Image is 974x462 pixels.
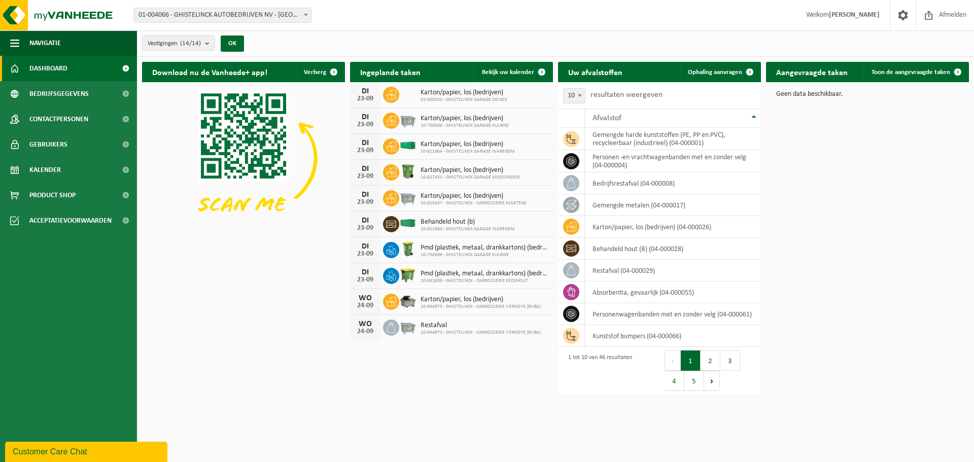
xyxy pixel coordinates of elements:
[355,165,375,173] div: DI
[421,226,515,232] span: 10-811964 - GHISTELINCK GARAGE WAREGEM
[29,183,76,208] span: Product Shop
[421,278,548,284] span: 10-941639 - GHISTELINCK - CARROSSERIE EECKHOUT
[421,166,519,174] span: Karton/papier, los (bedrijven)
[863,62,968,82] a: Toon de aangevraagde taken
[134,8,311,23] span: 01-004066 - GHISTELINCK AUTOBEDRIJVEN NV - WAREGEM
[399,163,416,180] img: WB-0370-HPE-GN-50
[355,225,375,232] div: 23-09
[688,69,742,76] span: Ophaling aanvragen
[585,128,761,150] td: gemengde harde kunststoffen (PE, PP en PVC), recycleerbaar (industrieel) (04-000001)
[776,91,959,98] p: Geen data beschikbaar.
[590,91,663,99] label: resultaten weergeven
[180,40,201,47] count: (14/14)
[29,56,67,81] span: Dashboard
[585,260,761,281] td: restafval (04-000029)
[304,69,326,76] span: Verberg
[585,303,761,325] td: personenwagenbanden met en zonder velg (04-000061)
[558,62,633,82] h2: Uw afvalstoffen
[585,238,761,260] td: behandeld hout (B) (04-000028)
[829,11,880,19] strong: [PERSON_NAME]
[29,30,61,56] span: Navigatie
[482,69,534,76] span: Bekijk uw kalender
[399,219,416,228] img: HK-XC-40-GN-00
[421,218,515,226] span: Behandeld hout (b)
[355,276,375,283] div: 23-09
[355,199,375,206] div: 23-09
[355,302,375,309] div: 24-09
[585,325,761,347] td: kunststof bumpers (04-000066)
[585,150,761,172] td: personen -en vrachtwagenbanden met en zonder velg (04-000004)
[399,141,416,150] img: HK-XR-30-GN-00
[665,371,684,391] button: 4
[355,191,375,199] div: DI
[134,8,311,22] span: 01-004066 - GHISTELINCK AUTOBEDRIJVEN NV - WAREGEM
[421,149,515,155] span: 10-811964 - GHISTELINCK GARAGE WAREGEM
[355,294,375,302] div: WO
[399,318,416,335] img: WB-2500-GAL-GY-01
[474,62,552,82] a: Bekijk uw kalender
[585,194,761,216] td: gemengde metalen (04-000017)
[355,251,375,258] div: 23-09
[421,174,519,181] span: 10-827431 - GHISTELINCK GARAGE MOESKROEN
[221,35,244,52] button: OK
[701,350,720,371] button: 2
[421,192,527,200] span: Karton/papier, los (bedrijven)
[585,216,761,238] td: karton/papier, los (bedrijven) (04-000026)
[29,132,67,157] span: Gebruikers
[296,62,344,82] button: Verberg
[421,97,507,103] span: 02-009202 - GHISTELINCK GARAGE DEINZE
[421,322,541,330] span: Restafval
[421,252,548,258] span: 10-758596 - GHISTELINCK GARAGE KUURNE
[355,320,375,328] div: WO
[142,82,345,234] img: Download de VHEPlus App
[355,328,375,335] div: 24-09
[355,173,375,180] div: 23-09
[355,139,375,147] div: DI
[355,113,375,121] div: DI
[766,62,858,82] h2: Aangevraagde taken
[563,88,585,103] span: 10
[421,123,509,129] span: 10-758596 - GHISTELINCK GARAGE KUURNE
[29,81,89,106] span: Bedrijfsgegevens
[681,350,701,371] button: 1
[399,292,416,309] img: WB-5000-GAL-GY-01
[5,440,169,462] iframe: chat widget
[665,350,681,371] button: Previous
[399,240,416,258] img: WB-0240-HPE-GN-50
[872,69,950,76] span: Toon de aangevraagde taken
[29,208,112,233] span: Acceptatievoorwaarden
[421,270,548,278] span: Pmd (plastiek, metaal, drankkartons) (bedrijven)
[421,140,515,149] span: Karton/papier, los (bedrijven)
[421,304,541,310] span: 10-944973 - GHISTELINCK - CARROSSERIE VERHOYE (BVBA)
[399,266,416,283] img: WB-1100-HPE-GN-51
[355,147,375,154] div: 23-09
[585,281,761,303] td: absorbentia, gevaarlijk (04-000055)
[355,95,375,102] div: 23-09
[421,89,507,97] span: Karton/papier, los (bedrijven)
[399,189,416,206] img: WB-2500-GAL-GY-01
[355,242,375,251] div: DI
[148,36,201,51] span: Vestigingen
[142,62,277,82] h2: Download nu de Vanheede+ app!
[29,106,88,132] span: Contactpersonen
[684,371,704,391] button: 5
[421,244,548,252] span: Pmd (plastiek, metaal, drankkartons) (bedrijven)
[29,157,61,183] span: Kalender
[355,268,375,276] div: DI
[421,115,509,123] span: Karton/papier, los (bedrijven)
[142,35,215,51] button: Vestigingen(14/14)
[350,62,431,82] h2: Ingeplande taken
[680,62,760,82] a: Ophaling aanvragen
[355,217,375,225] div: DI
[421,200,527,206] span: 10-915437 - GHISTELINCK - CARROSSERIE MARTENS
[421,296,541,304] span: Karton/papier, los (bedrijven)
[355,121,375,128] div: 23-09
[593,114,621,122] span: Afvalstof
[355,87,375,95] div: DI
[585,172,761,194] td: bedrijfsrestafval (04-000008)
[399,111,416,128] img: WB-2500-GAL-GY-01
[720,350,740,371] button: 3
[563,349,632,392] div: 1 tot 10 van 46 resultaten
[704,371,720,391] button: Next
